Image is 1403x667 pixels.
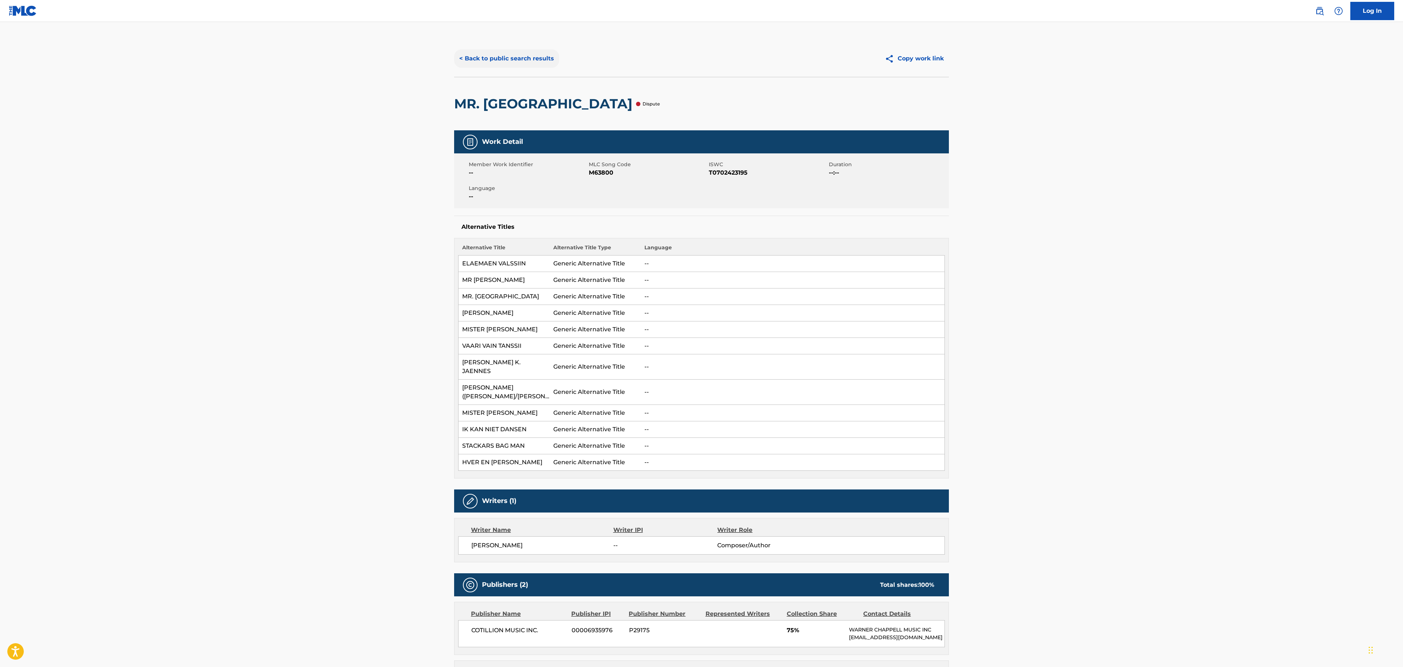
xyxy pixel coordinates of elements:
h2: MR. [GEOGRAPHIC_DATA] [454,96,636,112]
td: [PERSON_NAME] ([PERSON_NAME]/[PERSON_NAME]) [459,380,550,405]
td: [PERSON_NAME] [459,305,550,321]
div: Publisher IPI [571,610,623,618]
span: ISWC [709,161,827,168]
div: Writer Role [717,526,812,534]
td: Generic Alternative Title [550,256,641,272]
td: Generic Alternative Title [550,338,641,354]
div: Publisher Name [471,610,566,618]
img: Writers [466,497,475,506]
div: Help [1331,4,1346,18]
span: MLC Song Code [589,161,707,168]
td: Generic Alternative Title [550,454,641,471]
td: MR [PERSON_NAME] [459,272,550,288]
th: Alternative Title Type [550,244,641,256]
td: MISTER [PERSON_NAME] [459,405,550,421]
span: --:-- [829,168,947,177]
td: MR. [GEOGRAPHIC_DATA] [459,288,550,305]
div: Collection Share [787,610,858,618]
td: -- [641,454,945,471]
td: -- [641,338,945,354]
td: HVER EN [PERSON_NAME] [459,454,550,471]
p: [EMAIL_ADDRESS][DOMAIN_NAME] [849,634,944,641]
span: T0702423195 [709,168,827,177]
td: [PERSON_NAME] K. JAENNES [459,354,550,380]
td: Generic Alternative Title [550,288,641,305]
h5: Work Detail [482,138,523,146]
td: MISTER [PERSON_NAME] [459,321,550,338]
td: STACKARS BAG MAN [459,438,550,454]
span: P29175 [629,626,700,635]
h5: Writers (1) [482,497,516,505]
td: Generic Alternative Title [550,272,641,288]
td: -- [641,256,945,272]
span: -- [469,192,587,201]
span: 00006935976 [572,626,624,635]
span: Language [469,185,587,192]
td: IK KAN NIET DANSEN [459,421,550,438]
span: Member Work Identifier [469,161,587,168]
td: Generic Alternative Title [550,421,641,438]
img: Copy work link [885,54,898,63]
td: -- [641,288,945,305]
img: help [1334,7,1343,15]
td: Generic Alternative Title [550,321,641,338]
td: -- [641,321,945,338]
img: MLC Logo [9,5,37,16]
a: Log In [1350,2,1394,20]
th: Language [641,244,945,256]
span: 100 % [919,581,934,588]
td: -- [641,438,945,454]
span: COTILLION MUSIC INC. [471,626,566,635]
td: -- [641,272,945,288]
div: Publisher Number [629,610,700,618]
td: Generic Alternative Title [550,405,641,421]
iframe: Chat Widget [1366,632,1403,667]
td: Generic Alternative Title [550,354,641,380]
span: Duration [829,161,947,168]
button: < Back to public search results [454,49,559,68]
div: Writer Name [471,526,613,534]
td: VAARI VAIN TANSSII [459,338,550,354]
td: -- [641,380,945,405]
p: Dispute [643,101,660,107]
h5: Publishers (2) [482,581,528,589]
img: Publishers [466,581,475,589]
img: Work Detail [466,138,475,146]
span: -- [613,541,717,550]
td: -- [641,305,945,321]
div: Contact Details [863,610,934,618]
span: M63800 [589,168,707,177]
div: Represented Writers [706,610,781,618]
td: ELAEMAEN VALSSIIN [459,256,550,272]
span: -- [469,168,587,177]
td: Generic Alternative Title [550,380,641,405]
td: -- [641,405,945,421]
button: Copy work link [880,49,949,68]
div: Drag [1369,639,1373,661]
div: Writer IPI [613,526,718,534]
span: [PERSON_NAME] [471,541,613,550]
td: -- [641,421,945,438]
div: Total shares: [880,581,934,589]
span: 75% [787,626,843,635]
a: Public Search [1312,4,1327,18]
img: search [1315,7,1324,15]
td: Generic Alternative Title [550,438,641,454]
td: -- [641,354,945,380]
th: Alternative Title [459,244,550,256]
p: WARNER CHAPPELL MUSIC INC [849,626,944,634]
td: Generic Alternative Title [550,305,641,321]
h5: Alternative Titles [461,223,942,231]
span: Composer/Author [717,541,812,550]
